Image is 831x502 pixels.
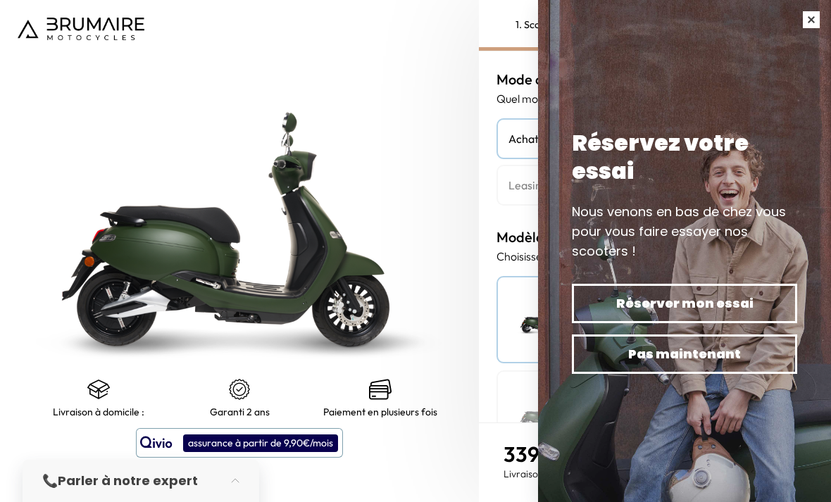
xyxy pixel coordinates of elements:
[87,378,110,401] img: shipping.png
[136,428,343,458] button: assurance à partir de 9,90€/mois
[53,406,144,418] p: Livraison à domicile :
[18,18,144,40] img: Logo de Brumaire
[505,284,575,355] img: Scooter
[508,130,801,147] h4: Achat
[210,406,270,418] p: Garanti 2 ans
[323,406,437,418] p: Paiement en plusieurs fois
[140,434,173,451] img: logo qivio
[183,434,338,452] div: assurance à partir de 9,90€/mois
[496,248,813,265] p: Choisissez la puissance de votre moteur :
[504,467,618,481] p: Livraison estimée :
[508,177,801,194] h4: Leasing
[504,441,606,468] span: 3390,00 €
[496,90,813,107] p: Quel mode de paiement vous convient le mieux ?
[496,227,813,248] h3: Modèle
[228,378,251,401] img: certificat-de-garantie.png
[369,378,392,401] img: credit-cards.png
[496,165,813,206] a: Leasing
[496,69,813,90] h3: Mode de paiement
[505,379,575,449] img: Scooter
